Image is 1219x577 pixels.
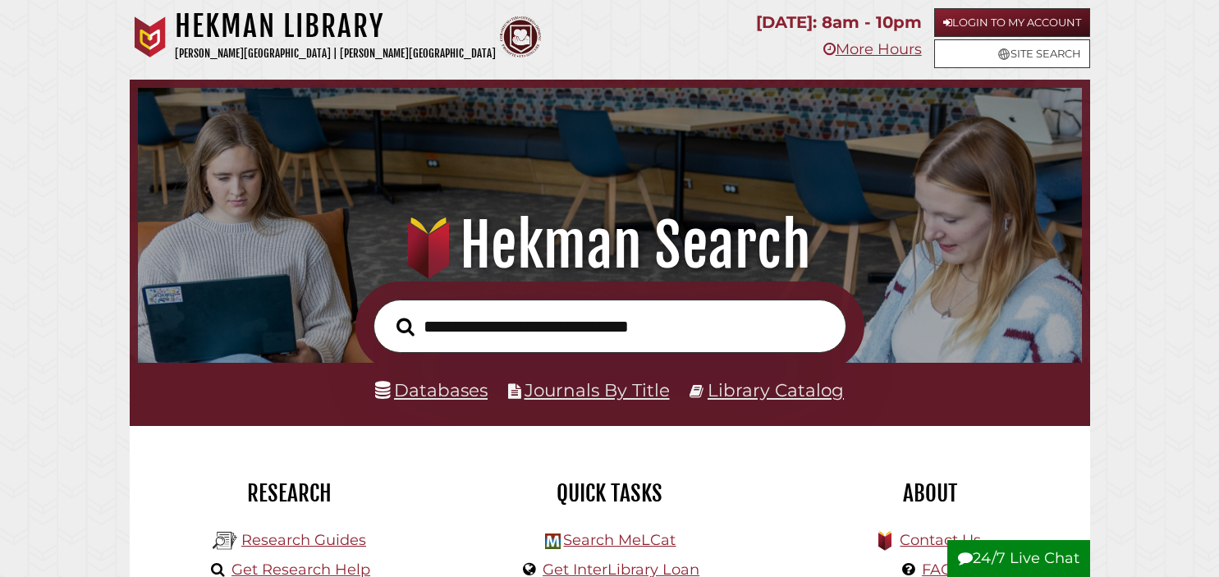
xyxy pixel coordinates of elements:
[396,317,415,337] i: Search
[462,479,758,507] h2: Quick Tasks
[213,529,237,553] img: Hekman Library Logo
[175,8,496,44] h1: Hekman Library
[156,209,1063,282] h1: Hekman Search
[388,313,423,341] button: Search
[130,16,171,57] img: Calvin University
[900,531,981,549] a: Contact Us
[241,531,366,549] a: Research Guides
[756,8,922,37] p: [DATE]: 8am - 10pm
[500,16,541,57] img: Calvin Theological Seminary
[525,379,670,401] a: Journals By Title
[142,479,438,507] h2: Research
[934,39,1090,68] a: Site Search
[823,40,922,58] a: More Hours
[545,533,561,549] img: Hekman Library Logo
[375,379,488,401] a: Databases
[782,479,1078,507] h2: About
[934,8,1090,37] a: Login to My Account
[708,379,844,401] a: Library Catalog
[175,44,496,63] p: [PERSON_NAME][GEOGRAPHIC_DATA] | [PERSON_NAME][GEOGRAPHIC_DATA]
[563,531,676,549] a: Search MeLCat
